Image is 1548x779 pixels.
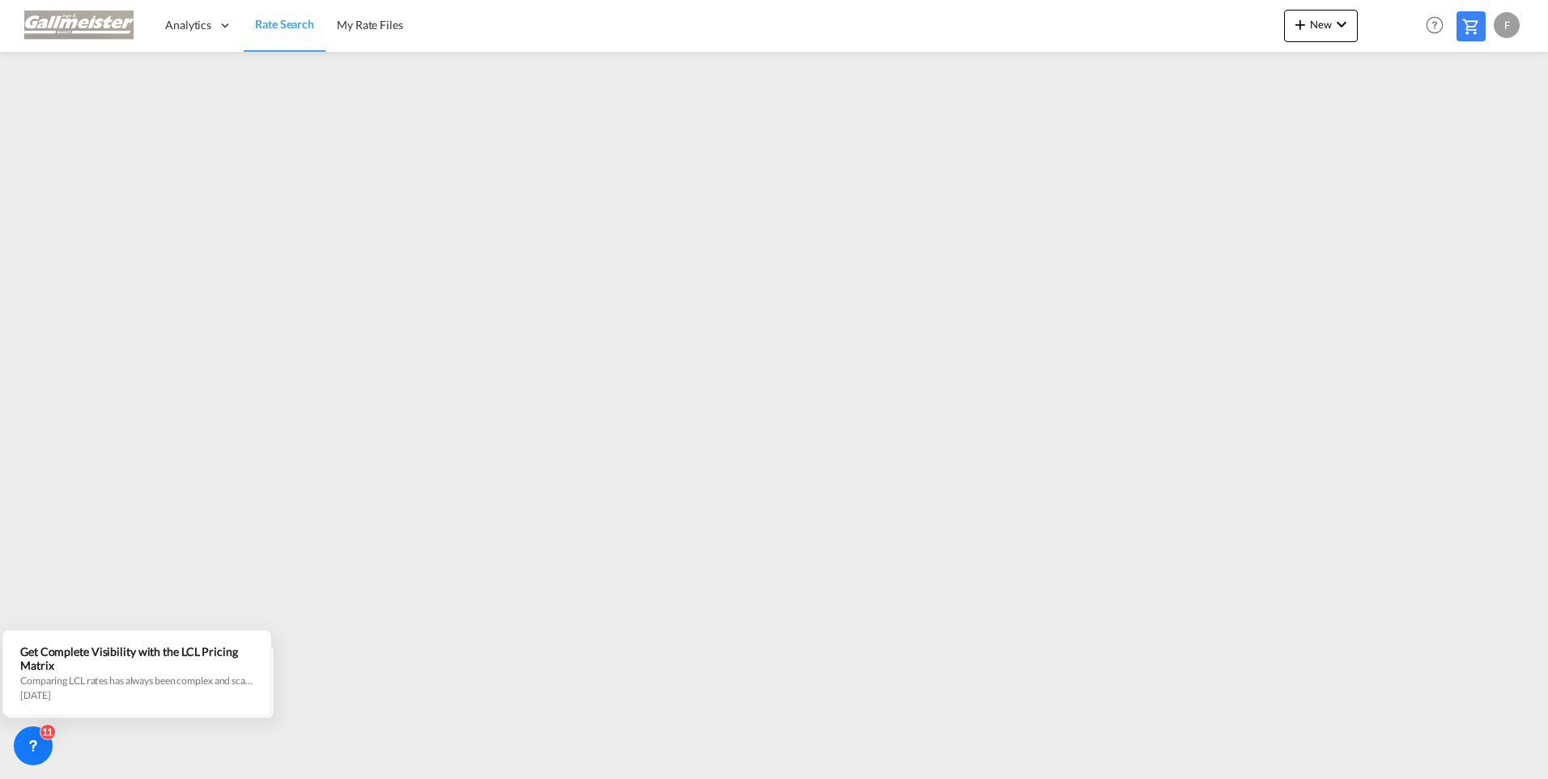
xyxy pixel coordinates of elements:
[1291,15,1310,34] md-icon: icon-plus 400-fg
[1421,11,1448,39] span: Help
[165,17,211,33] span: Analytics
[1332,15,1351,34] md-icon: icon-chevron-down
[1291,18,1351,31] span: New
[1494,12,1520,38] div: F
[1284,10,1358,42] button: icon-plus 400-fgNewicon-chevron-down
[255,17,314,31] span: Rate Search
[337,18,403,32] span: My Rate Files
[24,7,134,44] img: 03265390ea0211efb7c18701be6bbe5d.png
[1421,11,1457,40] div: Help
